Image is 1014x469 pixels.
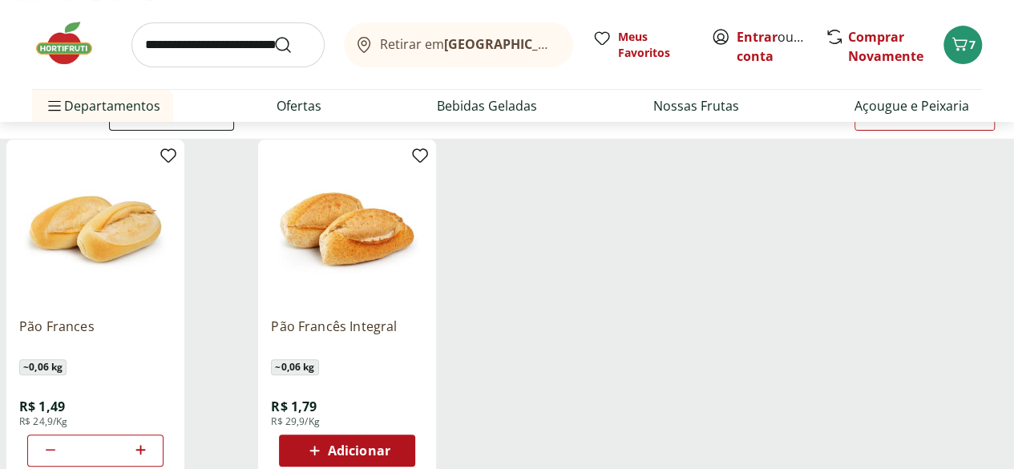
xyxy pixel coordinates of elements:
span: 7 [969,37,976,52]
span: R$ 1,79 [271,398,317,415]
a: Criar conta [737,28,825,65]
a: Bebidas Geladas [437,96,537,115]
a: Açougue e Peixaria [854,96,969,115]
img: Pão Frances [19,152,172,305]
img: Pão Francês Integral [271,152,423,305]
span: Retirar em [380,37,557,51]
span: ~ 0,06 kg [271,359,318,375]
a: Comprar Novamente [848,28,923,65]
span: Departamentos [45,87,160,125]
button: Adicionar [279,435,415,467]
button: Menu [45,87,64,125]
button: Retirar em[GEOGRAPHIC_DATA]/[GEOGRAPHIC_DATA] [344,22,573,67]
img: Hortifruti [32,19,112,67]
span: ou [737,27,808,66]
a: Ofertas [277,96,321,115]
a: Pão Frances [19,317,172,353]
span: Adicionar [328,444,390,457]
a: Meus Favoritos [592,29,692,61]
a: Entrar [737,28,778,46]
span: R$ 1,49 [19,398,65,415]
button: Submit Search [273,35,312,55]
a: Nossas Frutas [653,96,739,115]
span: R$ 24,9/Kg [19,415,68,428]
button: Carrinho [943,26,982,64]
span: R$ 29,9/Kg [271,415,320,428]
span: ~ 0,06 kg [19,359,67,375]
span: Meus Favoritos [618,29,692,61]
b: [GEOGRAPHIC_DATA]/[GEOGRAPHIC_DATA] [444,35,714,53]
input: search [131,22,325,67]
a: Pão Francês Integral [271,317,423,353]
